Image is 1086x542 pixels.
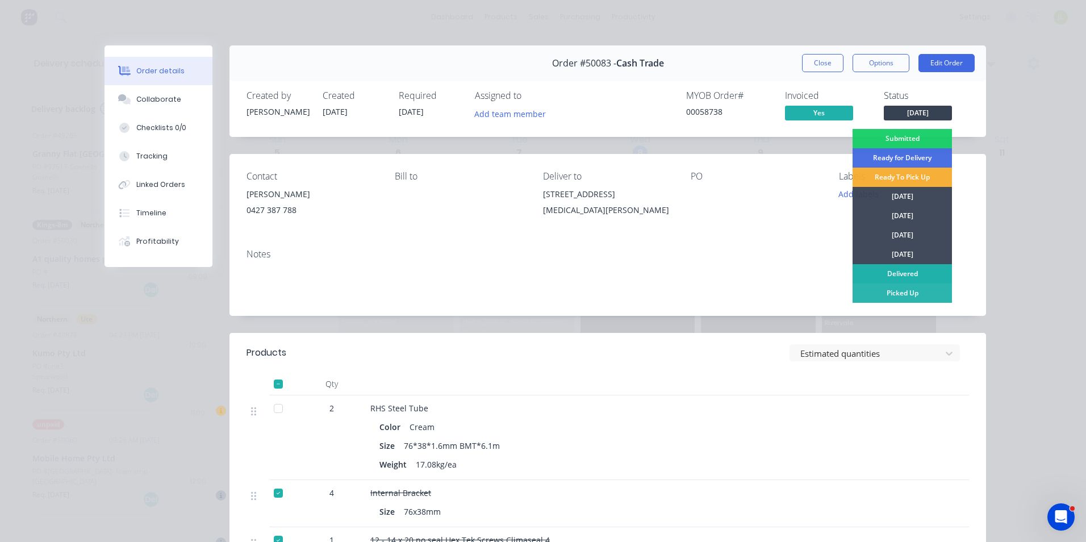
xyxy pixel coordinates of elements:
[247,186,377,223] div: [PERSON_NAME]0427 387 788
[247,249,969,260] div: Notes
[370,487,431,498] span: Internal Bracket
[399,90,461,101] div: Required
[136,180,185,190] div: Linked Orders
[691,171,821,182] div: PO
[247,346,286,360] div: Products
[247,186,377,202] div: [PERSON_NAME]
[543,186,673,218] div: [STREET_ADDRESS][MEDICAL_DATA][PERSON_NAME]
[839,171,969,182] div: Labels
[247,90,309,101] div: Created by
[136,66,185,76] div: Order details
[853,264,952,283] div: Delivered
[469,106,552,121] button: Add team member
[853,283,952,303] div: Picked Up
[552,58,616,69] span: Order #50083 -
[105,114,212,142] button: Checklists 0/0
[853,54,909,72] button: Options
[686,106,771,118] div: 00058738
[833,186,885,202] button: Add labels
[884,106,952,123] button: [DATE]
[853,129,952,148] div: Submitted
[323,106,348,117] span: [DATE]
[105,170,212,199] button: Linked Orders
[105,85,212,114] button: Collaborate
[105,142,212,170] button: Tracking
[329,402,334,414] span: 2
[136,236,179,247] div: Profitability
[853,226,952,245] div: [DATE]
[399,437,504,454] div: 76*38*1.6mm BMT*6.1m
[785,106,853,120] span: Yes
[543,186,673,223] div: [STREET_ADDRESS][MEDICAL_DATA][PERSON_NAME]
[105,57,212,85] button: Order details
[379,456,411,473] div: Weight
[1047,503,1075,531] iframe: Intercom live chat
[853,206,952,226] div: [DATE]
[399,503,445,520] div: 76x38mm
[136,123,186,133] div: Checklists 0/0
[475,106,552,121] button: Add team member
[543,171,673,182] div: Deliver to
[379,437,399,454] div: Size
[247,106,309,118] div: [PERSON_NAME]
[853,245,952,264] div: [DATE]
[405,419,439,435] div: Cream
[105,199,212,227] button: Timeline
[884,90,969,101] div: Status
[323,90,385,101] div: Created
[370,403,428,414] span: RHS Steel Tube
[802,54,843,72] button: Close
[785,90,870,101] div: Invoiced
[136,208,166,218] div: Timeline
[298,373,366,395] div: Qty
[853,168,952,187] div: Ready To Pick Up
[475,90,588,101] div: Assigned to
[411,456,461,473] div: 17.08kg/ea
[853,187,952,206] div: [DATE]
[379,503,399,520] div: Size
[329,487,334,499] span: 4
[136,94,181,105] div: Collaborate
[395,171,525,182] div: Bill to
[379,419,405,435] div: Color
[616,58,664,69] span: Cash Trade
[136,151,168,161] div: Tracking
[399,106,424,117] span: [DATE]
[247,202,377,218] div: 0427 387 788
[686,90,771,101] div: MYOB Order #
[853,148,952,168] div: Ready for Delivery
[105,227,212,256] button: Profitability
[884,106,952,120] span: [DATE]
[918,54,975,72] button: Edit Order
[247,171,377,182] div: Contact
